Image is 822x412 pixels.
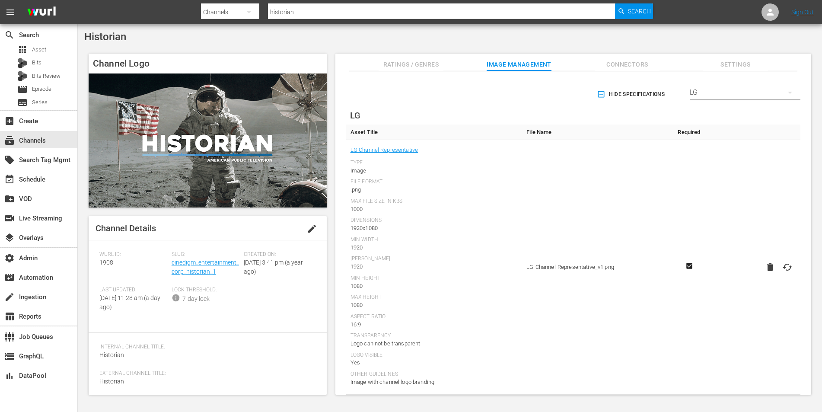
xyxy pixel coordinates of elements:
[4,135,15,146] span: Channels
[350,371,518,378] div: Other Guidelines
[96,223,156,233] span: Channel Details
[172,259,239,275] a: cinedigm_entertainment_corp_historian_1
[350,256,518,262] div: [PERSON_NAME]
[690,80,800,105] div: LG
[346,125,523,140] th: Asset Title
[4,213,15,224] span: Live Streaming
[4,116,15,126] span: Create
[32,98,48,107] span: Series
[84,31,126,43] span: Historian
[350,275,518,282] div: Min Height
[4,351,15,361] span: GraphQL
[350,198,518,205] div: Max File Size In Kbs
[703,59,768,70] span: Settings
[99,259,113,266] span: 1908
[4,311,15,322] span: Reports
[172,287,239,294] span: Lock Threshold:
[4,30,15,40] span: Search
[350,205,518,214] div: 1000
[99,378,124,385] span: Historian
[350,179,518,185] div: File Format
[595,82,668,106] button: Hide Specifications
[350,185,518,194] div: .png
[350,313,518,320] div: Aspect Ratio
[350,224,518,233] div: 1920x1080
[99,294,160,310] span: [DATE] 11:28 am (a day ago)
[17,45,28,55] span: Asset
[4,155,15,165] span: Search Tag Mgmt
[671,125,708,140] th: Required
[350,294,518,301] div: Max Height
[350,320,518,329] div: 16:9
[32,85,51,93] span: Episode
[4,370,15,381] span: DataPool
[4,292,15,302] span: Ingestion
[350,217,518,224] div: Dimensions
[99,344,312,351] span: Internal Channel Title:
[379,59,443,70] span: Ratings / Genres
[350,243,518,252] div: 1920
[350,339,518,348] div: Logo can not be transparent
[99,370,312,377] span: External Channel Title:
[4,174,15,185] span: Schedule
[17,71,28,81] div: Bits Review
[684,262,695,270] svg: Required
[182,294,210,303] div: 7-day lock
[791,9,814,16] a: Sign Out
[350,144,418,156] a: LG Channel Representative
[4,253,15,263] span: Admin
[350,352,518,359] div: Logo Visible
[244,259,303,275] span: [DATE] 3:41 pm (a year ago)
[17,97,28,108] span: Series
[350,160,518,166] div: Type
[350,110,360,121] span: LG
[99,251,167,258] span: Wurl ID:
[5,7,16,17] span: menu
[350,262,518,271] div: 1920
[350,282,518,291] div: 1080
[522,140,670,395] td: LG-Channel-Representative_v1.png
[4,272,15,283] span: Automation
[32,58,41,67] span: Bits
[302,218,322,239] button: edit
[89,54,327,73] h4: Channel Logo
[32,45,46,54] span: Asset
[4,194,15,204] span: VOD
[350,378,518,386] div: Image with channel logo branding
[17,58,28,68] div: Bits
[99,351,124,358] span: Historian
[4,233,15,243] span: Overlays
[350,166,518,175] div: Image
[99,287,167,294] span: Last Updated:
[244,251,312,258] span: Created On:
[21,2,62,22] img: ans4CAIJ8jUAAAAAAAAAAAAAAAAAAAAAAAAgQb4GAAAAAAAAAAAAAAAAAAAAAAAAJMjXAAAAAAAAAAAAAAAAAAAAAAAAgAT5G...
[350,358,518,367] div: Yes
[307,224,317,234] span: edit
[172,294,180,302] span: info
[595,59,660,70] span: Connectors
[487,59,551,70] span: Image Management
[522,125,670,140] th: File Name
[89,73,327,208] img: Historian
[32,72,61,80] span: Bits Review
[615,3,653,19] button: Search
[350,332,518,339] div: Transparency
[350,236,518,243] div: Min Width
[4,332,15,342] span: Job Queues
[599,90,665,99] span: Hide Specifications
[17,84,28,95] span: Episode
[350,301,518,310] div: 1080
[628,3,651,19] span: Search
[172,251,239,258] span: Slug:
